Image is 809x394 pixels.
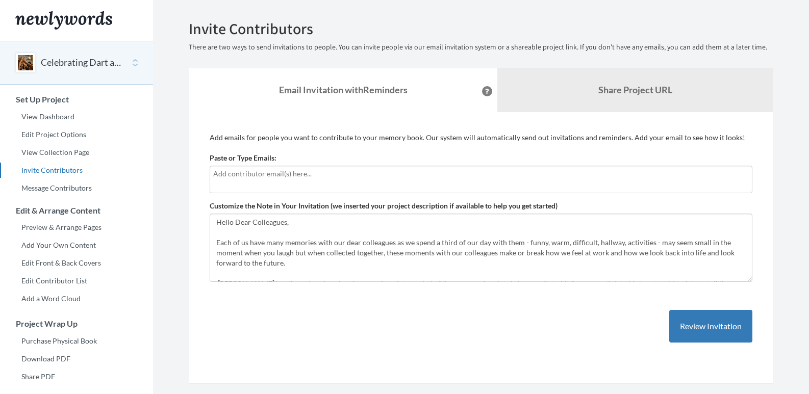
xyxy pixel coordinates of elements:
[669,310,752,343] button: Review Invitation
[41,56,123,69] button: Celebrating Dart at AdvancedMD
[210,201,558,211] label: Customize the Note in Your Invitation (we inserted your project description if available to help ...
[189,42,773,52] p: There are two ways to send invitations to people. You can invite people via our email invitation ...
[1,319,153,328] h3: Project Wrap Up
[189,20,773,37] h2: Invite Contributors
[1,206,153,215] h3: Edit & Arrange Content
[210,214,752,282] textarea: Hello Dear Colleagues, Each of us have many memories with our dear colleagues as we spend a third...
[213,168,749,179] input: Add contributor email(s) here...
[15,11,112,30] img: Newlywords logo
[1,95,153,104] h3: Set Up Project
[279,84,408,95] strong: Email Invitation with Reminders
[598,84,672,95] b: Share Project URL
[210,153,276,163] label: Paste or Type Emails:
[210,133,752,143] p: Add emails for people you want to contribute to your memory book. Our system will automatically s...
